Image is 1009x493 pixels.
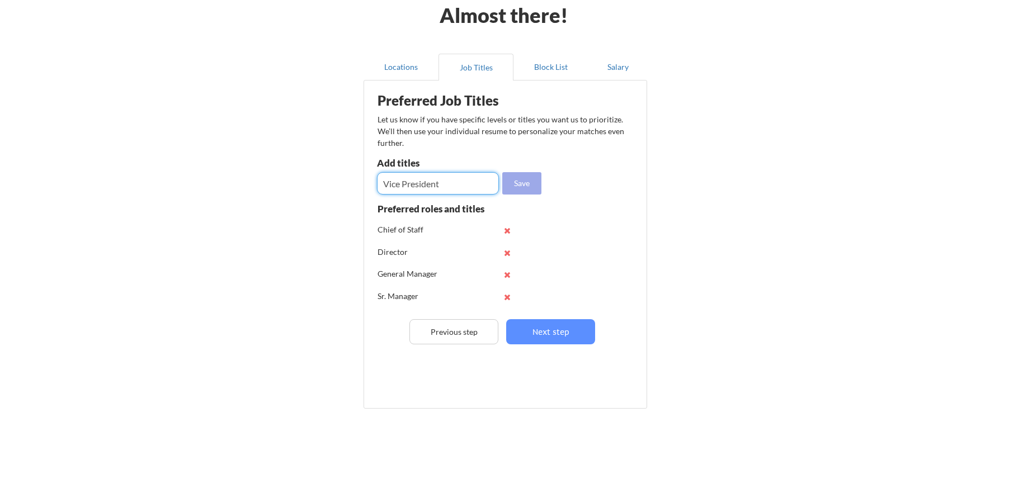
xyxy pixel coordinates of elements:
[426,5,582,25] div: Almost there!
[377,158,496,168] div: Add titles
[378,204,498,214] div: Preferred roles and titles
[378,113,625,149] div: Let us know if you have specific levels or titles you want us to prioritize. We’ll then use your ...
[378,268,451,279] div: General Manager
[513,54,588,80] button: Block List
[378,291,451,302] div: Sr. Manager
[378,224,451,235] div: Chief of Staff
[506,319,595,344] button: Next step
[378,246,451,258] div: Director
[439,54,513,80] button: Job Titles
[364,54,439,80] button: Locations
[502,172,541,195] button: Save
[409,319,498,344] button: Previous step
[378,94,518,107] div: Preferred Job Titles
[588,54,647,80] button: Salary
[377,172,499,195] input: E.g. Senior Product Manager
